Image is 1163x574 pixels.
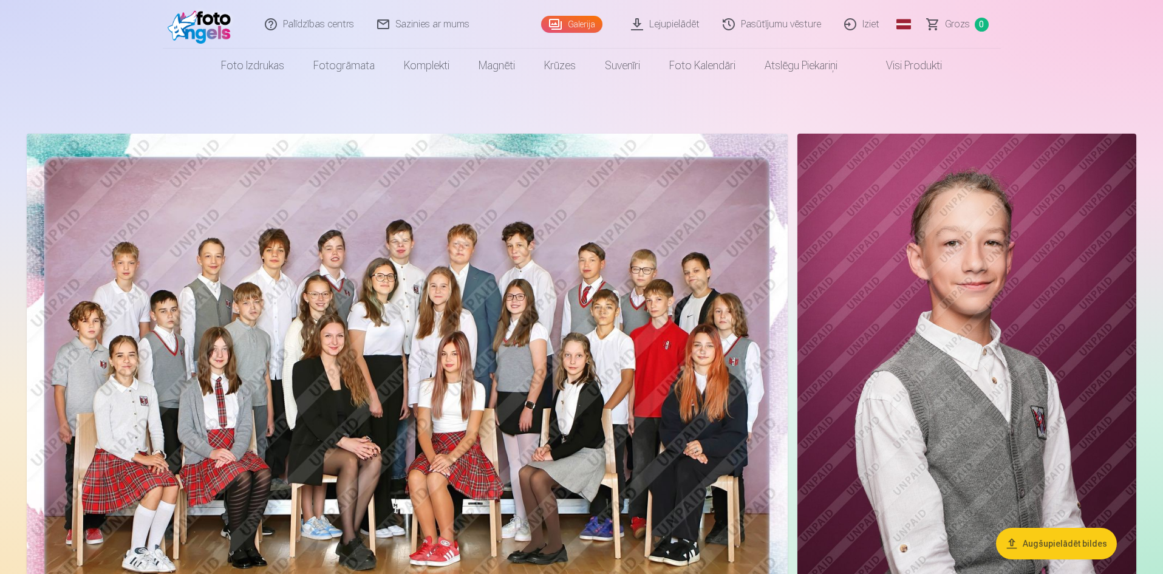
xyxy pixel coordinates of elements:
a: Visi produkti [852,49,957,83]
span: 0 [975,18,989,32]
a: Foto izdrukas [206,49,299,83]
a: Foto kalendāri [655,49,750,83]
a: Fotogrāmata [299,49,389,83]
a: Magnēti [464,49,530,83]
a: Suvenīri [590,49,655,83]
a: Komplekti [389,49,464,83]
button: Augšupielādēt bildes [996,528,1117,559]
img: /fa1 [168,5,237,44]
a: Galerija [541,16,602,33]
a: Krūzes [530,49,590,83]
a: Atslēgu piekariņi [750,49,852,83]
span: Grozs [945,17,970,32]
